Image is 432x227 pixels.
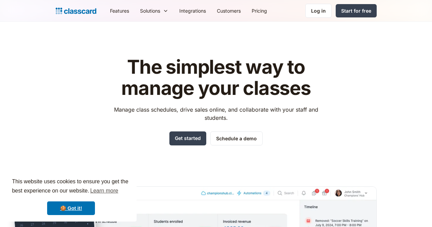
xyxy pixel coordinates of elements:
[169,131,206,145] a: Get started
[336,4,377,17] a: Start for free
[246,3,273,18] a: Pricing
[305,4,332,18] a: Log in
[341,7,371,14] div: Start for free
[89,186,119,196] a: learn more about cookies
[311,7,326,14] div: Log in
[5,171,137,222] div: cookieconsent
[108,105,324,122] p: Manage class schedules, drive sales online, and collaborate with your staff and students.
[174,3,211,18] a: Integrations
[135,3,174,18] div: Solutions
[47,201,95,215] a: dismiss cookie message
[12,178,130,196] span: This website uses cookies to ensure you get the best experience on our website.
[56,6,96,16] a: home
[211,3,246,18] a: Customers
[140,7,160,14] div: Solutions
[104,3,135,18] a: Features
[108,57,324,99] h1: The simplest way to manage your classes
[210,131,263,145] a: Schedule a demo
